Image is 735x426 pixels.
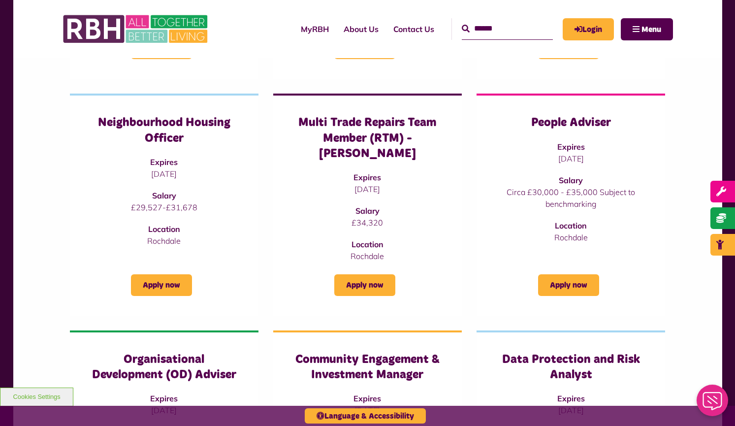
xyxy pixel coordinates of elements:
a: Apply now [131,274,192,296]
h3: Multi Trade Repairs Team Member (RTM) - [PERSON_NAME] [293,115,442,162]
p: [DATE] [496,153,645,164]
strong: Expires [353,172,381,182]
p: [DATE] [90,168,239,180]
strong: Salary [355,206,380,216]
strong: Expires [557,393,585,403]
h3: Community Engagement & Investment Manager [293,352,442,383]
p: Rochdale [496,231,645,243]
p: [DATE] [293,404,442,416]
strong: Location [555,221,587,230]
h3: Organisational Development (OD) Adviser [90,352,239,383]
p: £29,527-£31,678 [90,201,239,213]
p: £34,320 [293,217,442,229]
p: Rochdale [90,235,239,247]
a: MyRBH [293,16,336,42]
strong: Location [148,224,180,234]
strong: Location [352,239,383,249]
strong: Expires [150,393,178,403]
button: Language & Accessibility [305,408,426,424]
strong: Expires [557,142,585,152]
h3: People Adviser [496,115,645,131]
p: [DATE] [293,183,442,195]
strong: Expires [353,393,381,403]
h3: Neighbourhood Housing Officer [90,115,239,146]
p: Circa £30,000 - £35,000 Subject to benchmarking [496,186,645,210]
strong: Expires [150,157,178,167]
p: [DATE] [496,404,645,416]
a: MyRBH [563,18,614,40]
button: Navigation [621,18,673,40]
strong: Salary [152,191,176,200]
img: RBH [63,10,210,48]
a: Apply now [538,274,599,296]
h3: Data Protection and Risk Analyst [496,352,645,383]
input: Search [462,18,553,39]
a: Contact Us [386,16,442,42]
p: [DATE] [90,404,239,416]
p: Rochdale [293,250,442,262]
a: Apply now [334,274,395,296]
span: Menu [641,26,661,33]
a: About Us [336,16,386,42]
strong: Salary [559,175,583,185]
iframe: Netcall Web Assistant for live chat [691,382,735,426]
